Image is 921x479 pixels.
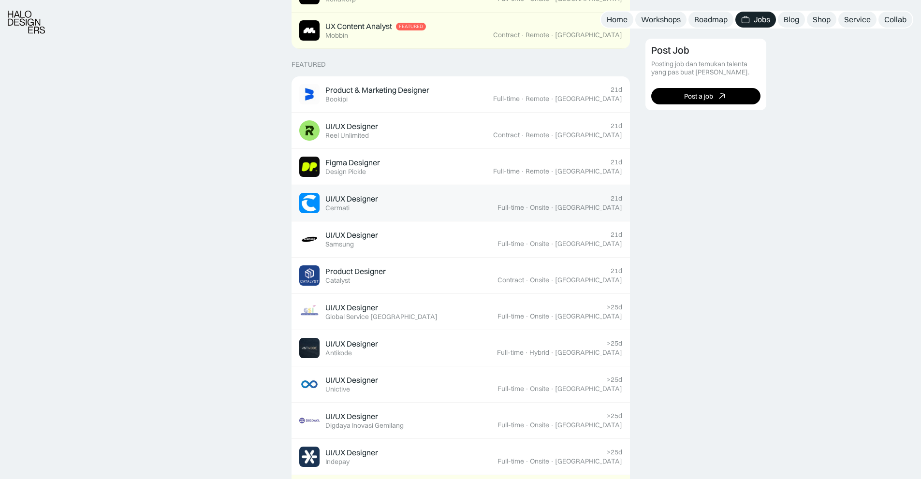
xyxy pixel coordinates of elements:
div: UI/UX Designer [325,121,378,131]
div: Full-time [497,240,524,248]
div: Contract [493,31,520,39]
div: UI/UX Designer [325,303,378,313]
div: · [550,131,554,139]
div: · [550,203,554,212]
a: Workshops [635,12,687,28]
img: Job Image [299,265,320,286]
div: · [521,131,525,139]
img: Job Image [299,374,320,394]
div: · [550,95,554,103]
div: [GEOGRAPHIC_DATA] [555,95,622,103]
img: Job Image [299,84,320,104]
div: · [550,167,554,175]
div: 21d [611,194,622,203]
div: Unictive [325,385,350,393]
div: [GEOGRAPHIC_DATA] [555,385,622,393]
div: >25d [607,303,622,311]
div: UX Content Analyst [325,21,392,31]
a: Jobs [735,12,776,28]
div: Full-time [493,95,520,103]
div: · [550,312,554,320]
div: Service [844,15,871,25]
div: Antikode [325,349,352,357]
div: Reel Unlimited [325,131,369,140]
div: · [521,31,525,39]
div: Full-time [497,385,524,393]
div: · [525,348,528,357]
a: Collab [878,12,912,28]
div: >25d [607,339,622,348]
a: Job ImageFigma DesignerDesign Pickle21dFull-time·Remote·[GEOGRAPHIC_DATA] [292,149,630,185]
div: Remote [526,131,549,139]
div: 21d [611,267,622,275]
a: Job ImageProduct & Marketing DesignerBookipi21dFull-time·Remote·[GEOGRAPHIC_DATA] [292,76,630,113]
div: Onsite [530,312,549,320]
a: Home [601,12,633,28]
div: [GEOGRAPHIC_DATA] [555,312,622,320]
div: Full-time [497,312,524,320]
a: Service [838,12,877,28]
div: >25d [607,448,622,456]
a: Job ImageUI/UX DesignerSamsung21dFull-time·Onsite·[GEOGRAPHIC_DATA] [292,221,630,258]
div: · [550,276,554,284]
div: Posting job dan temukan talenta yang pas buat [PERSON_NAME]. [651,60,760,76]
div: Jobs [754,15,770,25]
div: · [550,385,554,393]
div: UI/UX Designer [325,448,378,458]
div: Home [607,15,628,25]
img: Job Image [299,193,320,213]
div: · [525,312,529,320]
div: [GEOGRAPHIC_DATA] [555,457,622,465]
div: Product Designer [325,266,386,276]
a: Job ImageUX Content AnalystFeaturedMobbin>25dContract·Remote·[GEOGRAPHIC_DATA] [292,13,630,49]
div: Samsung [325,240,354,248]
img: Job Image [299,20,320,41]
div: 21d [611,158,622,166]
div: Global Service [GEOGRAPHIC_DATA] [325,313,438,321]
div: UI/UX Designer [325,230,378,240]
div: [GEOGRAPHIC_DATA] [555,276,622,284]
div: Roadmap [694,15,728,25]
div: Blog [784,15,799,25]
img: Job Image [299,229,320,249]
div: [GEOGRAPHIC_DATA] [555,348,622,357]
div: Featured [292,60,326,69]
div: · [525,385,529,393]
div: [GEOGRAPHIC_DATA] [555,167,622,175]
div: · [525,203,529,212]
div: Hybrid [529,348,549,357]
div: Onsite [530,203,549,212]
div: Remote [526,95,549,103]
div: Bookipi [325,95,348,103]
div: Digdaya Inovasi Gemilang [325,421,404,430]
div: Catalyst [325,276,350,285]
div: [GEOGRAPHIC_DATA] [555,31,622,39]
div: Design Pickle [325,168,366,176]
div: Shop [813,15,831,25]
a: Job ImageUI/UX DesignerCermati21dFull-time·Onsite·[GEOGRAPHIC_DATA] [292,185,630,221]
div: · [550,457,554,465]
div: Full-time [497,421,524,429]
div: >25d [607,412,622,420]
div: Contract [493,131,520,139]
div: Figma Designer [325,158,380,168]
div: 21d [611,86,622,94]
div: [GEOGRAPHIC_DATA] [555,421,622,429]
div: Post Job [651,44,689,56]
div: Remote [526,31,549,39]
div: UI/UX Designer [325,375,378,385]
div: 21d [611,122,622,130]
div: Cermati [325,204,350,212]
div: · [550,421,554,429]
div: 21d [611,231,622,239]
a: Job ImageUI/UX DesignerGlobal Service [GEOGRAPHIC_DATA]>25dFull-time·Onsite·[GEOGRAPHIC_DATA] [292,294,630,330]
div: · [521,95,525,103]
a: Job ImageUI/UX DesignerAntikode>25dFull-time·Hybrid·[GEOGRAPHIC_DATA] [292,330,630,366]
div: Onsite [530,385,549,393]
div: [GEOGRAPHIC_DATA] [555,240,622,248]
a: Job ImageUI/UX DesignerIndepay>25dFull-time·Onsite·[GEOGRAPHIC_DATA] [292,439,630,475]
div: Collab [884,15,906,25]
img: Job Image [299,447,320,467]
div: · [521,167,525,175]
a: Job ImageProduct DesignerCatalyst21dContract·Onsite·[GEOGRAPHIC_DATA] [292,258,630,294]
